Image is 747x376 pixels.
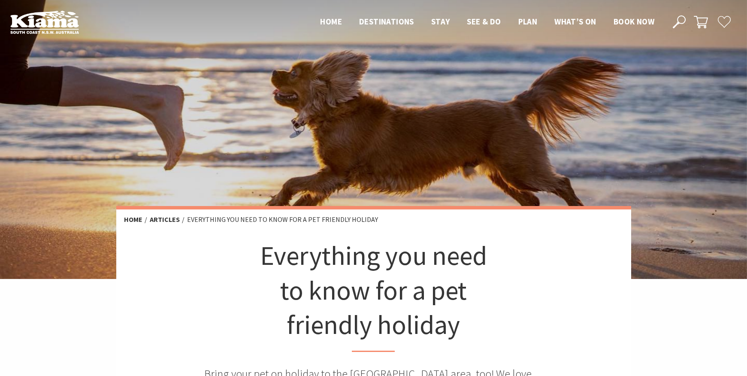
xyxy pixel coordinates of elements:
[312,15,663,29] nav: Main Menu
[247,238,501,352] h1: Everything you need to know for a pet friendly holiday
[467,16,501,27] span: See & Do
[554,16,596,27] span: What’s On
[518,16,538,27] span: Plan
[431,16,450,27] span: Stay
[320,16,342,27] span: Home
[150,215,180,224] a: Articles
[124,215,142,224] a: Home
[614,16,654,27] span: Book now
[359,16,414,27] span: Destinations
[187,214,378,225] li: Everything you need to know for a pet friendly holiday
[10,10,79,34] img: Kiama Logo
